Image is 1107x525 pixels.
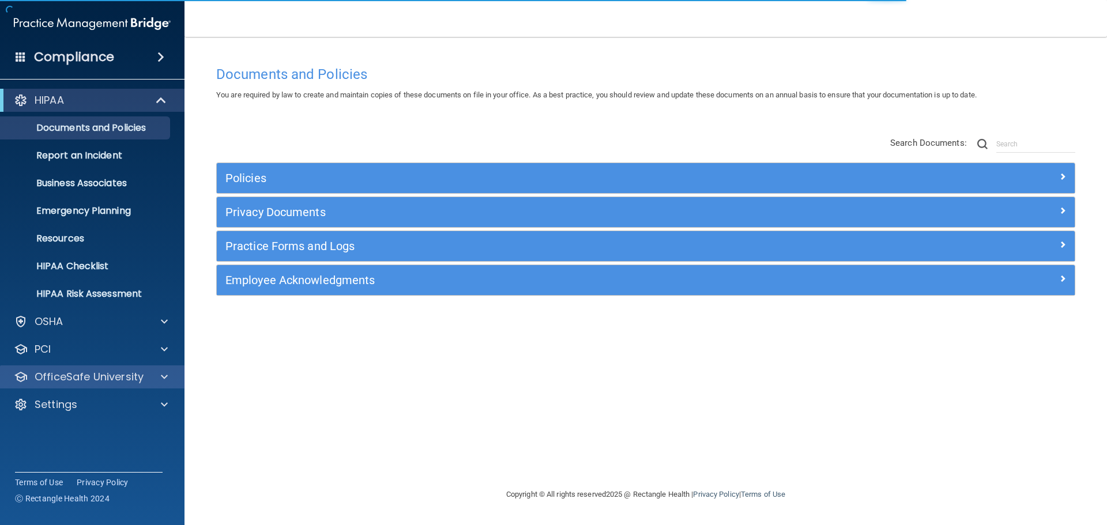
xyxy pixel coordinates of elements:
[7,233,165,244] p: Resources
[225,172,852,184] h5: Policies
[35,315,63,328] p: OSHA
[225,169,1066,187] a: Policies
[435,476,856,513] div: Copyright © All rights reserved 2025 @ Rectangle Health | |
[14,12,171,35] img: PMB logo
[14,398,168,411] a: Settings
[225,240,852,252] h5: Practice Forms and Logs
[996,135,1075,153] input: Search
[7,177,165,189] p: Business Associates
[14,342,168,356] a: PCI
[7,150,165,161] p: Report an Incident
[14,93,167,107] a: HIPAA
[35,370,144,384] p: OfficeSafe University
[225,206,852,218] h5: Privacy Documents
[693,490,739,498] a: Privacy Policy
[225,237,1066,255] a: Practice Forms and Logs
[7,288,165,300] p: HIPAA Risk Assessment
[14,370,168,384] a: OfficeSafe University
[225,271,1066,289] a: Employee Acknowledgments
[34,49,114,65] h4: Compliance
[216,67,1075,82] h4: Documents and Policies
[35,398,77,411] p: Settings
[15,477,63,488] a: Terms of Use
[741,490,785,498] a: Terms of Use
[216,90,977,99] span: You are required by law to create and maintain copies of these documents on file in your office. ...
[908,443,1093,489] iframe: Drift Widget Chat Controller
[7,260,165,272] p: HIPAA Checklist
[77,477,129,488] a: Privacy Policy
[977,139,988,149] img: ic-search.3b580494.png
[890,138,967,148] span: Search Documents:
[35,93,64,107] p: HIPAA
[225,274,852,286] h5: Employee Acknowledgments
[225,203,1066,221] a: Privacy Documents
[7,205,165,217] p: Emergency Planning
[15,493,110,504] span: Ⓒ Rectangle Health 2024
[7,122,165,134] p: Documents and Policies
[35,342,51,356] p: PCI
[14,315,168,328] a: OSHA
